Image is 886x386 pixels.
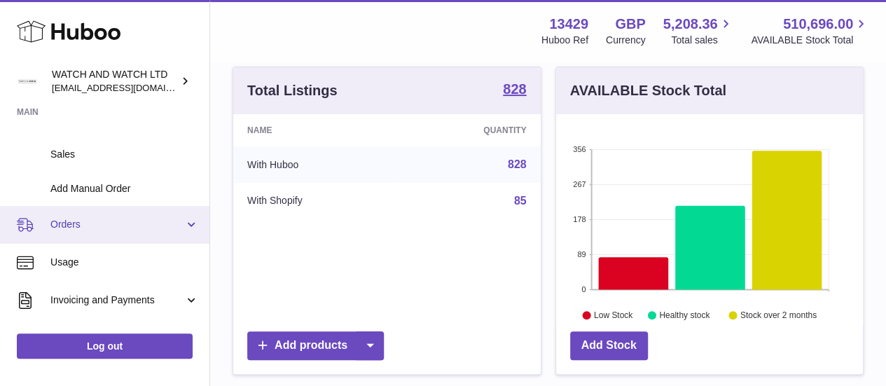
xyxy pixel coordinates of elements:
h3: Total Listings [247,81,338,100]
a: 85 [514,195,527,207]
h3: AVAILABLE Stock Total [570,81,726,100]
span: 5,208.36 [663,15,718,34]
span: Orders [50,218,184,231]
span: Usage [50,256,199,269]
a: 510,696.00 AVAILABLE Stock Total [751,15,869,47]
div: WATCH AND WATCH LTD [52,68,178,95]
text: 89 [577,250,586,259]
text: 0 [581,285,586,294]
text: 178 [573,215,586,223]
strong: 828 [503,82,526,96]
div: Currency [606,34,646,47]
strong: GBP [615,15,645,34]
span: Add Manual Order [50,182,199,195]
a: Add products [247,331,384,360]
text: 267 [573,180,586,188]
th: Quantity [399,114,540,146]
td: With Shopify [233,183,399,219]
a: 5,208.36 Total sales [663,15,734,47]
a: 828 [503,82,526,99]
text: Healthy stock [659,310,710,320]
a: Log out [17,333,193,359]
strong: 13429 [549,15,588,34]
span: Sales [50,148,199,161]
th: Name [233,114,399,146]
div: Huboo Ref [541,34,588,47]
img: internalAdmin-13429@internal.huboo.com [17,71,38,92]
text: Low Stock [593,310,632,320]
span: 510,696.00 [783,15,853,34]
td: With Huboo [233,146,399,183]
text: 356 [573,145,586,153]
a: 828 [508,158,527,170]
span: AVAILABLE Stock Total [751,34,869,47]
span: [EMAIL_ADDRESS][DOMAIN_NAME] [52,82,206,93]
text: Stock over 2 months [740,310,816,320]
a: Add Stock [570,331,648,360]
span: Invoicing and Payments [50,294,184,307]
span: Total sales [671,34,733,47]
